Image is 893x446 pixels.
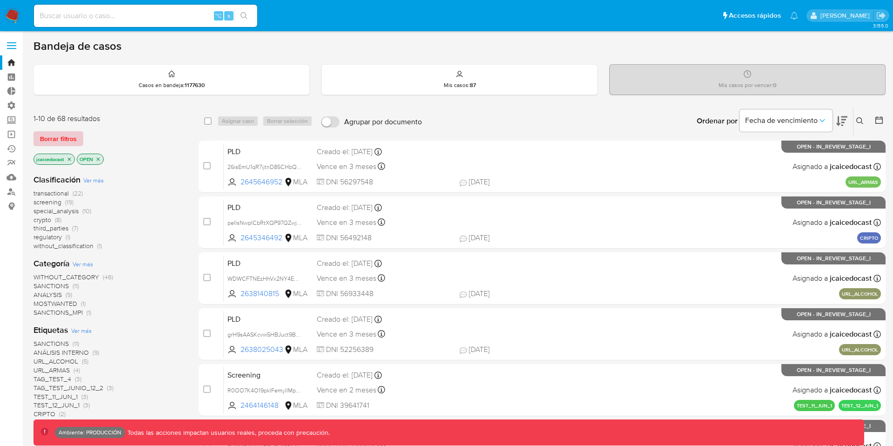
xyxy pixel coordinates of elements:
a: Salir [876,11,886,20]
p: juan.caicedocastro@mercadolibre.com.co [820,11,873,20]
span: ⌥ [215,11,222,20]
p: Todas las acciones impactan usuarios reales, proceda con precaución. [125,428,330,437]
span: s [227,11,230,20]
a: Notificaciones [790,12,798,20]
span: Accesos rápidos [729,11,781,20]
button: search-icon [234,9,253,22]
p: Ambiente: PRODUCCIÓN [59,431,121,434]
input: Buscar usuario o caso... [34,10,257,22]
